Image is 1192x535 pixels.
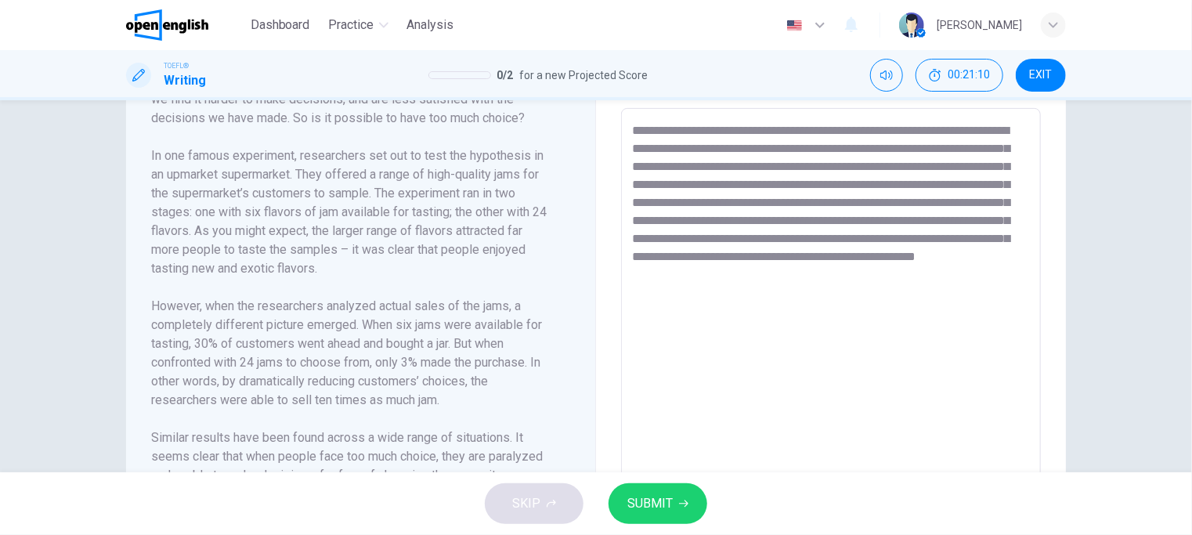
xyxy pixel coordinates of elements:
[151,428,551,485] h6: Similar results have been found across a wide range of situations. It seems clear that when peopl...
[126,9,244,41] a: OpenEnglish logo
[497,66,514,85] span: 0 / 2
[244,11,316,39] button: Dashboard
[609,483,707,524] button: SUBMIT
[520,66,648,85] span: for a new Projected Score
[164,71,206,90] h1: Writing
[948,69,990,81] span: 00:21:10
[151,297,551,410] h6: However, when the researchers analyzed actual sales of the jams, a completely different picture e...
[899,13,924,38] img: Profile picture
[401,11,461,39] button: Analysis
[937,16,1022,34] div: [PERSON_NAME]
[870,59,903,92] div: Mute
[916,59,1003,92] button: 00:21:10
[1016,59,1066,92] button: EXIT
[323,11,395,39] button: Practice
[1030,69,1053,81] span: EXIT
[329,16,374,34] span: Practice
[627,493,673,515] span: SUBMIT
[164,60,189,71] span: TOEFL®
[916,59,1003,92] div: Hide
[126,9,208,41] img: OpenEnglish logo
[251,16,310,34] span: Dashboard
[151,146,551,278] h6: In one famous experiment, researchers set out to test the hypothesis in an upmarket supermarket. ...
[785,20,804,31] img: en
[407,16,454,34] span: Analysis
